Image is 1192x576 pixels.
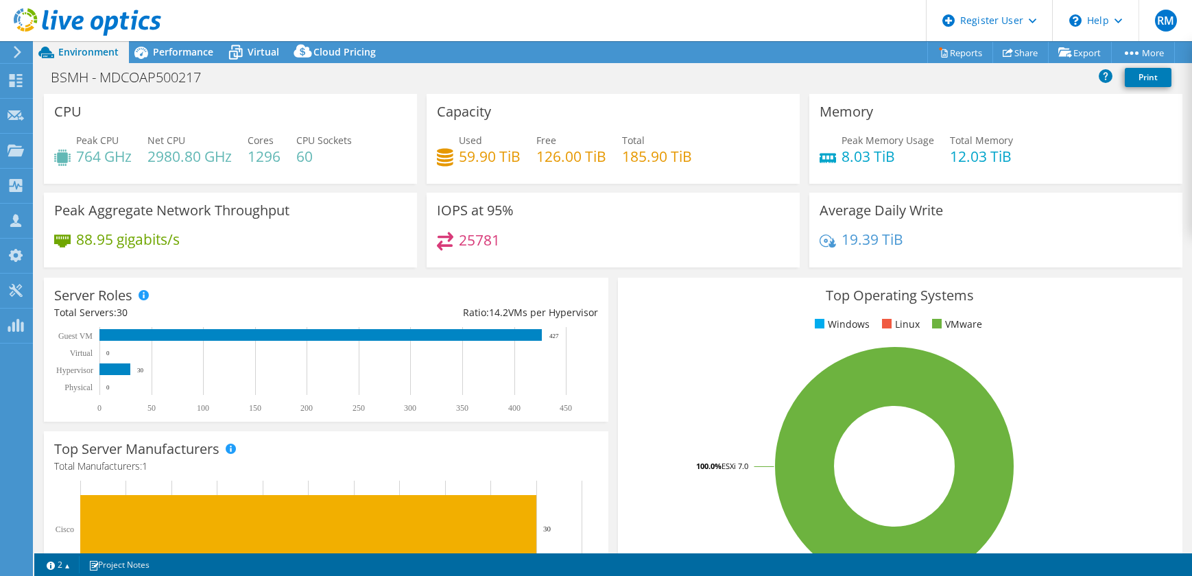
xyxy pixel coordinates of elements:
[456,403,468,413] text: 350
[842,232,903,247] h4: 19.39 TiB
[536,149,606,164] h4: 126.00 TiB
[543,525,551,533] text: 30
[489,306,508,319] span: 14.2
[45,70,222,85] h1: BSMH - MDCOAP500217
[929,317,982,332] li: VMware
[326,305,597,320] div: Ratio: VMs per Hypervisor
[811,317,870,332] li: Windows
[549,333,559,339] text: 427
[117,306,128,319] span: 30
[842,134,934,147] span: Peak Memory Usage
[76,232,180,247] h4: 88.95 gigabits/s
[142,459,147,472] span: 1
[58,45,119,58] span: Environment
[106,350,110,357] text: 0
[248,45,279,58] span: Virtual
[950,149,1013,164] h4: 12.03 TiB
[76,134,119,147] span: Peak CPU
[249,403,261,413] text: 150
[927,42,993,63] a: Reports
[1069,14,1082,27] svg: \n
[722,461,748,471] tspan: ESXi 7.0
[54,104,82,119] h3: CPU
[54,305,326,320] div: Total Servers:
[54,288,132,303] h3: Server Roles
[1155,10,1177,32] span: RM
[97,403,102,413] text: 0
[296,134,352,147] span: CPU Sockets
[197,403,209,413] text: 100
[296,149,352,164] h4: 60
[76,149,132,164] h4: 764 GHz
[106,384,110,391] text: 0
[437,104,491,119] h3: Capacity
[54,203,289,218] h3: Peak Aggregate Network Throughput
[37,556,80,573] a: 2
[1048,42,1112,63] a: Export
[56,525,74,534] text: Cisco
[54,442,219,457] h3: Top Server Manufacturers
[147,403,156,413] text: 50
[459,149,521,164] h4: 59.90 TiB
[64,383,93,392] text: Physical
[58,331,93,341] text: Guest VM
[353,403,365,413] text: 250
[992,42,1049,63] a: Share
[820,104,873,119] h3: Memory
[628,288,1172,303] h3: Top Operating Systems
[536,134,556,147] span: Free
[70,348,93,358] text: Virtual
[248,149,281,164] h4: 1296
[820,203,943,218] h3: Average Daily Write
[879,317,920,332] li: Linux
[622,134,645,147] span: Total
[404,403,416,413] text: 300
[300,403,313,413] text: 200
[950,134,1013,147] span: Total Memory
[437,203,514,218] h3: IOPS at 95%
[313,45,376,58] span: Cloud Pricing
[842,149,934,164] h4: 8.03 TiB
[147,149,232,164] h4: 2980.80 GHz
[459,134,482,147] span: Used
[622,149,692,164] h4: 185.90 TiB
[560,403,572,413] text: 450
[56,365,93,375] text: Hypervisor
[147,134,185,147] span: Net CPU
[54,459,598,474] h4: Total Manufacturers:
[1125,68,1171,87] a: Print
[508,403,521,413] text: 400
[1111,42,1175,63] a: More
[248,134,274,147] span: Cores
[696,461,722,471] tspan: 100.0%
[79,556,159,573] a: Project Notes
[137,367,144,374] text: 30
[153,45,213,58] span: Performance
[459,232,500,248] h4: 25781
